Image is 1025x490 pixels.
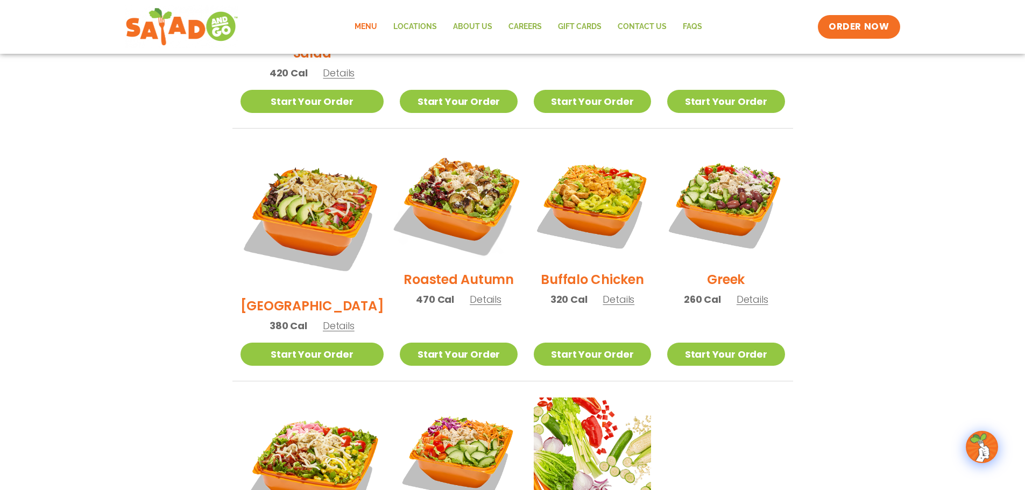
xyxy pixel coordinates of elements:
a: Start Your Order [400,343,517,366]
img: Product photo for Buffalo Chicken Salad [534,145,651,262]
a: Start Your Order [534,90,651,113]
img: new-SAG-logo-768×292 [125,5,239,48]
a: Contact Us [610,15,675,39]
img: Product photo for BBQ Ranch Salad [241,145,384,288]
h2: Buffalo Chicken [541,270,644,289]
a: Careers [500,15,550,39]
span: Details [470,293,501,306]
nav: Menu [347,15,710,39]
img: Product photo for Greek Salad [667,145,784,262]
span: ORDER NOW [829,20,889,33]
a: FAQs [675,15,710,39]
a: Start Your Order [241,90,384,113]
span: 260 Cal [684,292,721,307]
a: Start Your Order [534,343,651,366]
span: 320 Cal [550,292,588,307]
img: Product photo for Roasted Autumn Salad [390,134,527,272]
a: Start Your Order [667,90,784,113]
h2: Roasted Autumn [404,270,514,289]
a: ORDER NOW [818,15,900,39]
a: Menu [347,15,385,39]
span: 470 Cal [416,292,454,307]
span: 380 Cal [270,318,307,333]
a: GIFT CARDS [550,15,610,39]
img: wpChatIcon [967,432,997,462]
h2: Greek [707,270,745,289]
span: Details [323,66,355,80]
a: Locations [385,15,445,39]
a: Start Your Order [241,343,384,366]
span: Details [323,319,355,332]
h2: [GEOGRAPHIC_DATA] [241,296,384,315]
span: 420 Cal [270,66,308,80]
a: Start Your Order [400,90,517,113]
a: About Us [445,15,500,39]
span: Details [737,293,768,306]
a: Start Your Order [667,343,784,366]
span: Details [603,293,634,306]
